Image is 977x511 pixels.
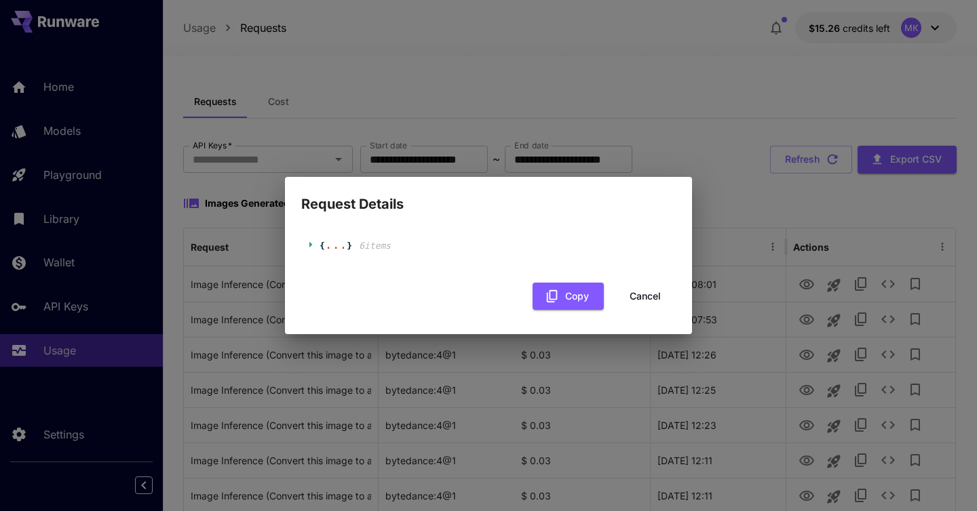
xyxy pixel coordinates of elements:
button: Copy [533,283,604,310]
button: Cancel [615,283,676,310]
div: ... [325,241,347,248]
span: 6 item s [359,241,391,251]
h2: Request Details [285,177,692,215]
span: { [320,239,325,253]
span: } [347,239,352,253]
